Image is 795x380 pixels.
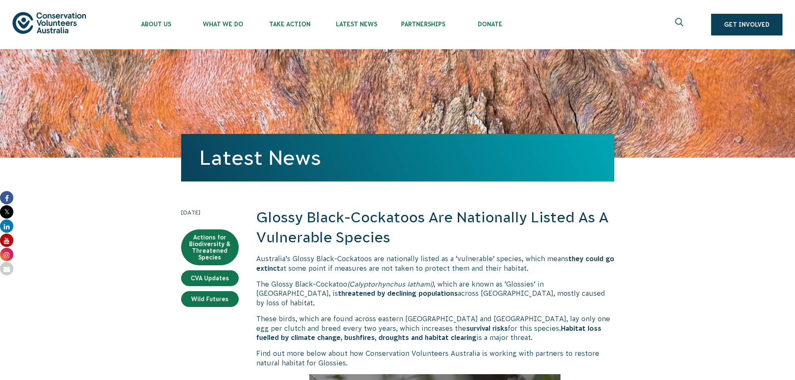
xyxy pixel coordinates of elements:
span: (Calyptorhynchus lathami) [347,280,434,288]
a: Actions for Biodiversity & Threatened Species [181,229,239,265]
span: Expand search box [675,18,686,31]
span: Find out more below about how Conservation Volunteers Australia is working with partners to resto... [256,350,599,366]
b: threatened by declining populations [338,289,458,297]
span: The Glossy Black-Cockatoo [256,280,347,288]
span: What We Do [189,21,256,28]
span: across [GEOGRAPHIC_DATA], mostly caused by loss of habitat. [256,289,605,306]
span: Latest News [323,21,390,28]
a: CVA Updates [181,270,239,286]
span: Australia’s Glossy Black-Cockatoos are nationally listed as a ‘vulnerable’ species, which means [256,255,568,262]
span: Partnerships [390,21,457,28]
a: Wild Futures [181,291,239,307]
span: These birds, which are found across eastern [GEOGRAPHIC_DATA] and [GEOGRAPHIC_DATA], lay only one... [256,315,610,332]
time: [DATE] [181,208,239,217]
b: survival risks [466,325,508,332]
span: for this species. [508,325,561,332]
b: Habitat loss fuelled by climate change, bushfires, droughts and habitat clearing [256,325,601,341]
a: Latest News [199,146,321,169]
b: they could go extinct [256,255,614,272]
a: Get Involved [711,14,782,35]
span: Take Action [256,21,323,28]
span: About Us [123,21,189,28]
img: logo.svg [13,12,86,33]
span: at some point if measures are not taken to protect them and their habitat. [280,264,528,272]
button: Expand search box Close search box [670,15,690,35]
h2: Glossy Black-Cockatoos Are Nationally Listed As A Vulnerable Species [256,208,614,247]
span: Donate [457,21,523,28]
span: is a major threat. [477,334,533,341]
